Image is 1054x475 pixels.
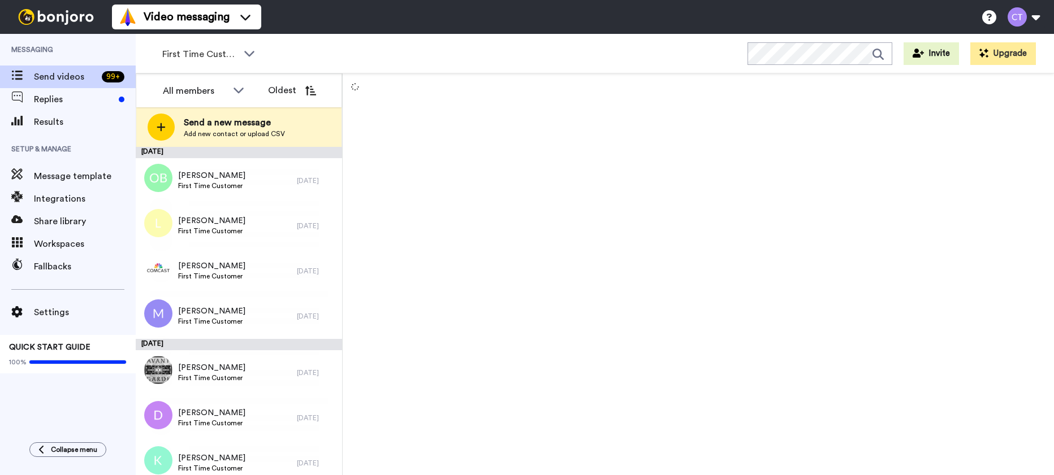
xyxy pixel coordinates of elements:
[970,42,1036,65] button: Upgrade
[178,407,245,419] span: [PERSON_NAME]
[34,237,136,251] span: Workspaces
[144,9,230,25] span: Video messaging
[178,419,245,428] span: First Time Customer
[34,70,97,84] span: Send videos
[144,446,172,474] img: k.png
[163,84,227,98] div: All members
[297,221,336,230] div: [DATE]
[184,129,285,138] span: Add new contact or upload CSV
[34,260,136,273] span: Fallbacks
[144,209,172,237] img: l.png
[178,317,245,326] span: First Time Customer
[29,442,106,457] button: Collapse menu
[136,147,342,158] div: [DATE]
[297,413,336,422] div: [DATE]
[34,306,136,319] span: Settings
[178,215,245,226] span: [PERSON_NAME]
[34,215,136,228] span: Share library
[178,226,245,236] span: First Time Customer
[297,312,336,321] div: [DATE]
[136,339,342,350] div: [DATE]
[144,254,172,282] img: 12c60180-b97f-46bb-b44b-4ef30f72a5ef.png
[178,170,245,181] span: [PERSON_NAME]
[178,452,245,464] span: [PERSON_NAME]
[178,373,245,382] span: First Time Customer
[297,368,336,377] div: [DATE]
[904,42,959,65] button: Invite
[297,267,336,276] div: [DATE]
[178,272,245,281] span: First Time Customer
[14,9,98,25] img: bj-logo-header-white.svg
[178,181,245,190] span: First Time Customer
[102,71,124,82] div: 99 +
[34,115,136,129] span: Results
[178,306,245,317] span: [PERSON_NAME]
[144,356,172,384] img: d0d41176-bfb4-4214-99c2-e3a5318ae4cf.jpg
[144,164,172,192] img: ob.png
[34,93,114,106] span: Replies
[260,79,325,102] button: Oldest
[144,299,172,328] img: m.png
[9,343,90,351] span: QUICK START GUIDE
[34,192,136,206] span: Integrations
[144,401,172,429] img: d.png
[297,459,336,468] div: [DATE]
[162,47,238,61] span: First Time Customer
[178,464,245,473] span: First Time Customer
[184,116,285,129] span: Send a new message
[119,8,137,26] img: vm-color.svg
[34,169,136,183] span: Message template
[297,176,336,185] div: [DATE]
[51,445,97,454] span: Collapse menu
[178,260,245,272] span: [PERSON_NAME]
[9,358,27,367] span: 100%
[178,362,245,373] span: [PERSON_NAME]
